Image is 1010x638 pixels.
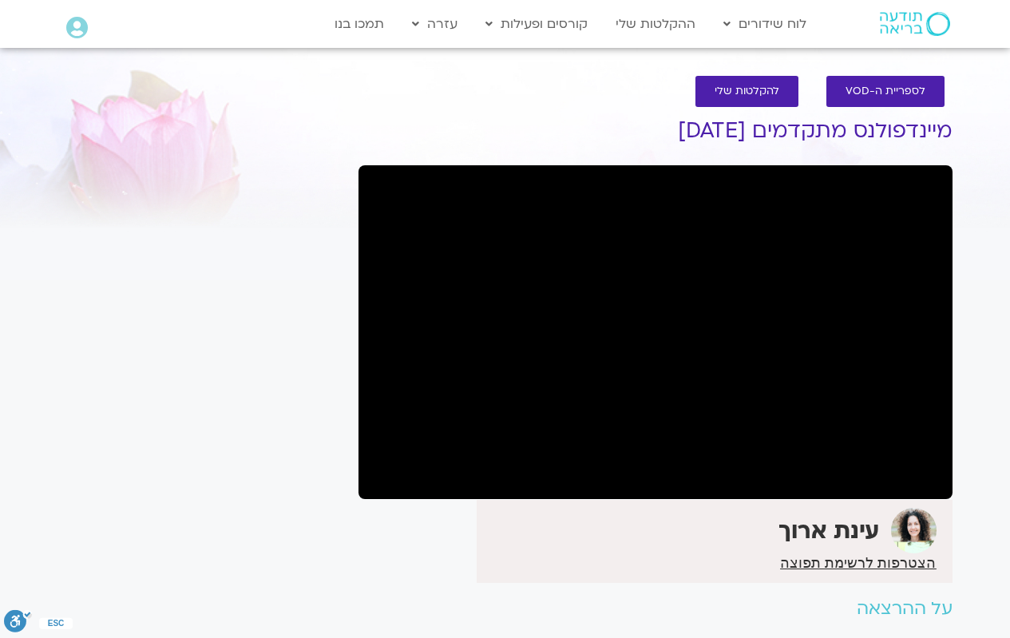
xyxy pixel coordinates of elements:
[891,508,937,553] img: עינת ארוך
[695,76,798,107] a: להקלטות שלי
[404,9,465,39] a: עזרה
[715,9,814,39] a: לוח שידורים
[358,599,953,619] h2: על ההרצאה
[358,119,953,143] h1: מיינדפולנס מתקדמים [DATE]
[608,9,703,39] a: ההקלטות שלי
[778,516,879,546] strong: עינת ארוך
[880,12,950,36] img: תודעה בריאה
[826,76,945,107] a: לספריית ה-VOD
[780,556,936,570] a: הצטרפות לרשימת תפוצה
[327,9,392,39] a: תמכו בנו
[846,85,925,97] span: לספריית ה-VOD
[715,85,779,97] span: להקלטות שלי
[477,9,596,39] a: קורסים ופעילות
